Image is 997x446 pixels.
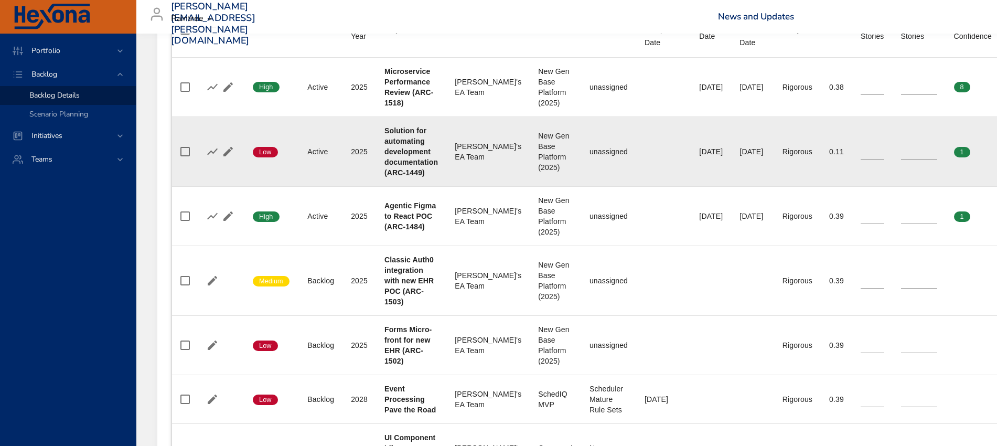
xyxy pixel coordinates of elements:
[829,340,844,351] div: 0.39
[253,341,278,351] span: Low
[589,275,628,286] div: unassigned
[782,275,812,286] div: Rigorous
[538,66,573,108] div: New Gen Base Platform (2025)
[253,277,290,286] span: Medium
[455,77,521,98] div: [PERSON_NAME]'s EA Team
[829,146,844,157] div: 0.11
[220,79,236,95] button: Edit Project Details
[782,340,812,351] div: Rigorous
[307,146,334,157] div: Active
[739,146,765,157] div: [DATE]
[23,46,69,56] span: Portfolio
[351,146,368,157] div: 2025
[29,90,80,100] span: Backlog Details
[739,211,765,221] div: [DATE]
[589,340,628,351] div: unassigned
[205,337,220,353] button: Edit Project Details
[739,82,765,92] div: [DATE]
[589,146,628,157] div: unassigned
[829,394,844,405] div: 0.39
[384,385,436,414] b: Event Processing Pave the Road
[253,395,278,405] span: Low
[29,109,88,119] span: Scenario Planning
[645,394,682,405] div: [DATE]
[782,82,812,92] div: Rigorous
[829,275,844,286] div: 0.39
[384,67,434,107] b: Microservice Performance Review (ARC-1518)
[351,394,368,405] div: 2028
[782,211,812,221] div: Rigorous
[455,389,521,410] div: [PERSON_NAME]'s EA Team
[829,82,844,92] div: 0.38
[253,82,280,92] span: High
[307,275,334,286] div: Backlog
[538,131,573,173] div: New Gen Base Platform (2025)
[538,389,573,410] div: SchedIQ MVP
[171,10,216,27] div: Raintree
[589,211,628,221] div: unassigned
[205,144,220,160] button: Show Burnup
[699,211,723,221] div: [DATE]
[205,79,220,95] button: Show Burnup
[307,394,334,405] div: Backlog
[205,208,220,224] button: Show Burnup
[23,69,66,79] span: Backlog
[384,256,434,306] b: Classic Auth0 integration with new EHR POC (ARC-1503)
[829,211,844,221] div: 0.39
[205,273,220,289] button: Edit Project Details
[954,82,970,92] span: 8
[307,340,334,351] div: Backlog
[253,147,278,157] span: Low
[205,391,220,407] button: Edit Project Details
[455,141,521,162] div: [PERSON_NAME]'s EA Team
[538,324,573,366] div: New Gen Base Platform (2025)
[13,4,91,30] img: Hexona
[307,82,334,92] div: Active
[253,212,280,221] span: High
[171,1,255,46] h3: [PERSON_NAME][EMAIL_ADDRESS][PERSON_NAME][DOMAIN_NAME]
[718,10,794,23] a: News and Updates
[307,211,334,221] div: Active
[589,384,628,415] div: Scheduler Mature Rule Sets
[351,82,368,92] div: 2025
[699,146,723,157] div: [DATE]
[351,340,368,351] div: 2025
[220,144,236,160] button: Edit Project Details
[538,260,573,302] div: New Gen Base Platform (2025)
[384,126,438,177] b: Solution for automating development documentation (ARC-1449)
[455,206,521,227] div: [PERSON_NAME]'s EA Team
[23,131,71,141] span: Initiatives
[782,394,812,405] div: Rigorous
[455,270,521,291] div: [PERSON_NAME]'s EA Team
[699,82,723,92] div: [DATE]
[589,82,628,92] div: unassigned
[782,146,812,157] div: Rigorous
[351,211,368,221] div: 2025
[954,147,970,157] span: 1
[455,335,521,356] div: [PERSON_NAME]'s EA Team
[220,208,236,224] button: Edit Project Details
[384,201,436,231] b: Agentic Figma to React POC (ARC-1484)
[351,275,368,286] div: 2025
[384,325,432,365] b: Forms Micro-front for new EHR (ARC-1502)
[23,154,61,164] span: Teams
[954,212,970,221] span: 1
[538,195,573,237] div: New Gen Base Platform (2025)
